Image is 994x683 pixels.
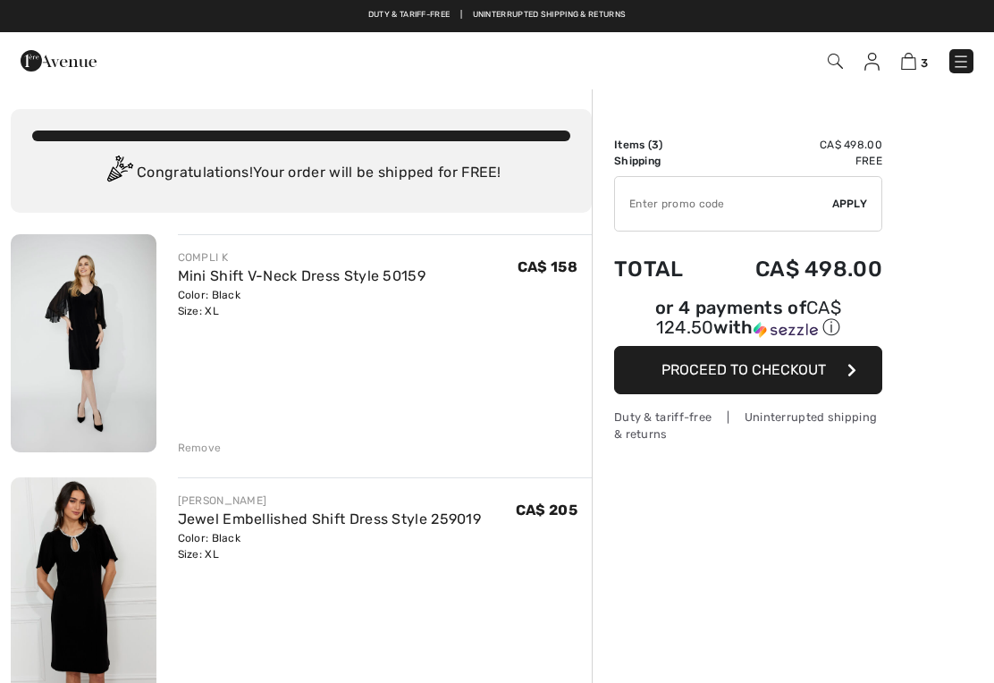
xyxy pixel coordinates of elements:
div: [PERSON_NAME] [178,493,482,509]
td: Free [709,153,882,169]
div: or 4 payments ofCA$ 124.50withSezzle Click to learn more about Sezzle [614,299,882,346]
img: Congratulation2.svg [101,156,137,191]
input: Promo code [615,177,832,231]
a: 1ère Avenue [21,51,97,68]
div: Remove [178,440,222,456]
img: 1ère Avenue [21,43,97,79]
span: CA$ 124.50 [656,297,841,338]
img: Search [828,54,843,69]
span: Apply [832,196,868,212]
img: Mini Shift V-Neck Dress Style 50159 [11,234,156,452]
button: Proceed to Checkout [614,346,882,394]
a: Mini Shift V-Neck Dress Style 50159 [178,267,426,284]
div: Color: Black Size: XL [178,530,482,562]
td: Total [614,239,709,299]
td: Shipping [614,153,709,169]
img: Sezzle [754,322,818,338]
td: CA$ 498.00 [709,137,882,153]
a: 3 [901,50,928,72]
img: My Info [864,53,880,71]
span: Proceed to Checkout [661,361,826,378]
span: CA$ 205 [516,502,577,519]
div: COMPLI K [178,249,426,266]
div: Color: Black Size: XL [178,287,426,319]
td: Items ( ) [614,137,709,153]
div: or 4 payments of with [614,299,882,340]
td: CA$ 498.00 [709,239,882,299]
div: Congratulations! Your order will be shipped for FREE! [32,156,570,191]
img: Menu [952,53,970,71]
span: 3 [652,139,659,151]
a: Jewel Embellished Shift Dress Style 259019 [178,510,482,527]
img: Shopping Bag [901,53,916,70]
span: CA$ 158 [518,258,577,275]
div: Duty & tariff-free | Uninterrupted shipping & returns [614,409,882,443]
span: 3 [921,56,928,70]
